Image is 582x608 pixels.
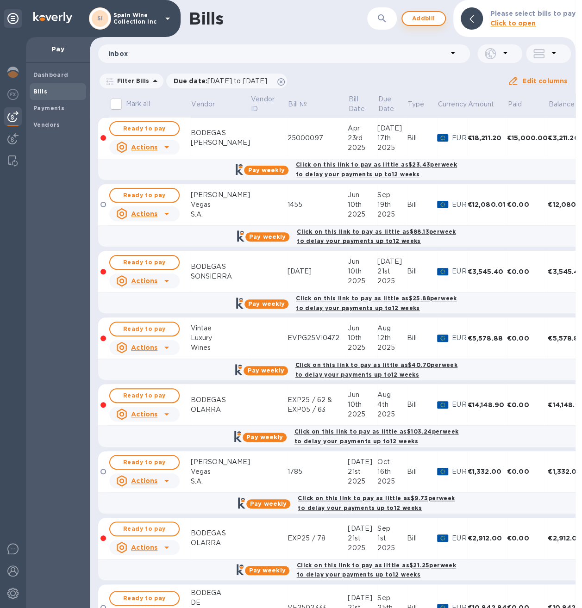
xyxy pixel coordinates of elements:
[377,534,407,543] div: 1st
[348,457,377,467] div: [DATE]
[348,190,377,200] div: Jun
[348,524,377,534] div: [DATE]
[377,400,407,409] div: 4th
[377,133,407,143] div: 17th
[348,477,377,486] div: 2025
[490,10,576,17] b: Please select bills to pay
[507,200,548,209] div: €0.00
[349,94,365,114] p: Bill Date
[109,388,180,403] button: Ready to pay
[401,11,446,26] button: Addbill
[377,457,407,467] div: Oct
[348,390,377,400] div: Jun
[410,13,438,24] span: Add bill
[166,74,288,88] div: Due date:[DATE] to [DATE]
[348,267,377,276] div: 10th
[118,190,171,201] span: Ready to pay
[189,9,223,28] h1: Bills
[507,467,548,476] div: €0.00
[113,77,150,85] p: Filter Bills
[33,105,64,112] b: Payments
[377,524,407,534] div: Sep
[249,567,285,574] b: Pay weekly
[295,361,457,378] b: Click on this link to pay as little as $40.70 per week to delay your payments up to 12 weeks
[250,500,287,507] b: Pay weekly
[348,143,377,153] div: 2025
[118,457,171,468] span: Ready to pay
[118,257,171,268] span: Ready to pay
[288,467,348,477] div: 1785
[507,267,548,276] div: €0.00
[348,400,377,409] div: 10th
[251,94,287,114] span: Vendor ID
[191,99,227,109] span: Vendor
[131,143,157,151] u: Actions
[408,99,437,109] span: Type
[377,343,407,353] div: 2025
[297,228,456,245] b: Click on this link to pay as little as $88.13 per week to delay your payments up to 12 weeks
[191,128,250,138] div: BODEGAS
[118,123,171,134] span: Ready to pay
[522,77,567,85] u: Edit columns
[452,467,467,477] p: EUR
[348,133,377,143] div: 23rd
[191,210,250,219] div: S.A.
[507,133,548,143] div: €15,000.00
[131,410,157,418] u: Actions
[377,543,407,553] div: 2025
[191,138,250,148] div: [PERSON_NAME]
[378,94,394,114] p: Due Date
[348,467,377,477] div: 21st
[467,267,507,276] div: €3,545.40
[467,334,507,343] div: €5,578.88
[109,121,180,136] button: Ready to pay
[131,544,157,551] u: Actions
[407,133,437,143] div: Bill
[296,295,457,311] b: Click on this link to pay as little as $25.88 per week to delay your payments up to 12 weeks
[191,333,250,343] div: Luxury
[4,9,22,28] div: Unpin categories
[191,262,250,272] div: BODEGAS
[348,343,377,353] div: 2025
[246,434,283,440] b: Pay weekly
[467,133,507,143] div: €18,211.20
[191,272,250,281] div: SONSIERRA
[174,76,272,86] p: Due date :
[131,477,157,484] u: Actions
[468,99,506,109] span: Amount
[109,255,180,270] button: Ready to pay
[348,257,377,267] div: Jun
[191,467,250,477] div: Vegas
[348,200,377,210] div: 10th
[549,99,575,109] p: Balance
[249,233,286,240] b: Pay weekly
[288,99,307,109] p: Bill №
[294,428,458,445] b: Click on this link to pay as little as $103.24 per week to delay your payments up to 12 weeks
[248,300,285,307] b: Pay weekly
[348,333,377,343] div: 10th
[377,323,407,333] div: Aug
[191,190,250,200] div: [PERSON_NAME]
[297,562,456,578] b: Click on this link to pay as little as $21.25 per week to delay your payments up to 12 weeks
[507,400,548,409] div: €0.00
[97,15,103,22] b: SI
[452,400,467,409] p: EUR
[348,409,377,419] div: 2025
[467,200,507,209] div: €12,080.01
[131,344,157,351] u: Actions
[377,390,407,400] div: Aug
[288,200,348,210] div: 1455
[288,133,348,143] div: 25000097
[507,534,548,543] div: €0.00
[452,267,467,276] p: EUR
[113,12,160,25] p: Spain Wine Collection Inc
[348,276,377,286] div: 2025
[348,323,377,333] div: Jun
[490,19,536,27] b: Click to open
[407,400,437,409] div: Bill
[452,534,467,543] p: EUR
[207,77,267,85] span: [DATE] to [DATE]
[33,88,47,95] b: Bills
[109,455,180,470] button: Ready to pay
[377,409,407,419] div: 2025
